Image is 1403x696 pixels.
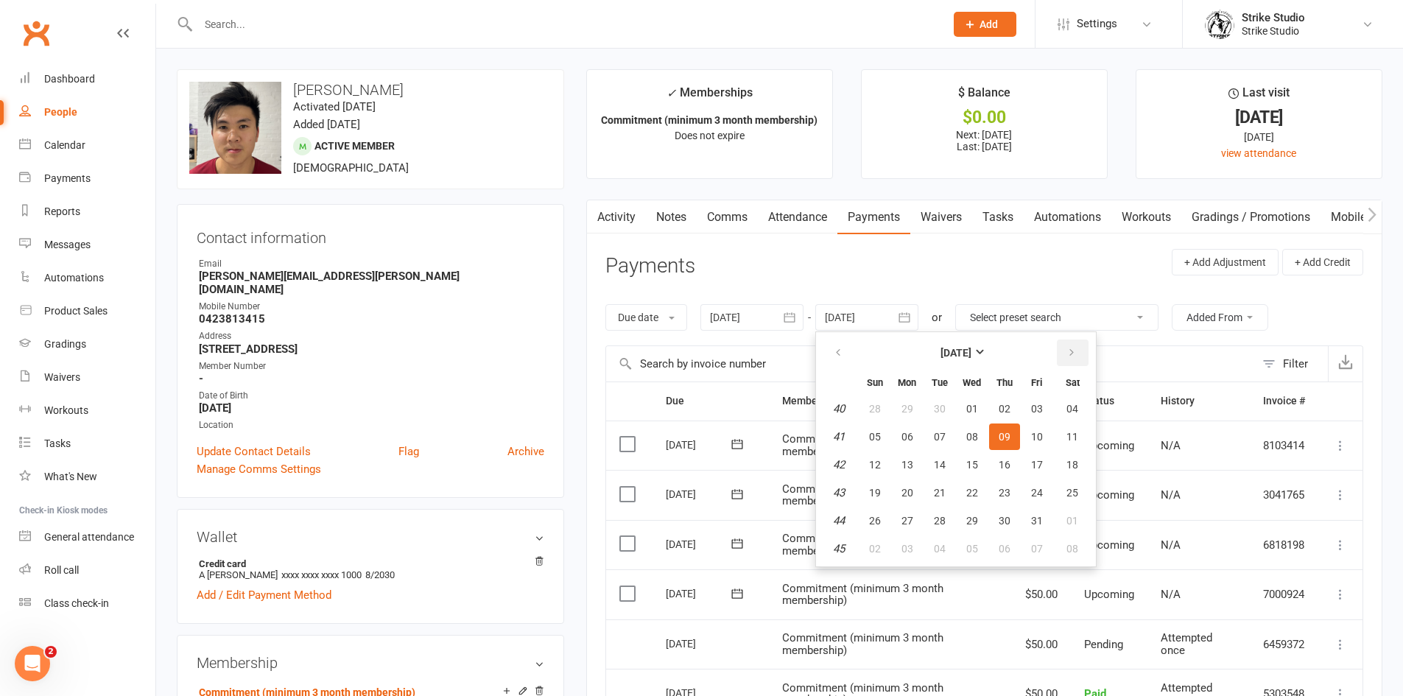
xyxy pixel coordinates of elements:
div: Tasks [44,437,71,449]
button: 04 [924,535,955,562]
div: Class check-in [44,597,109,609]
time: Added [DATE] [293,118,360,131]
span: 23 [999,487,1010,499]
a: Dashboard [19,63,155,96]
a: view attendance [1221,147,1296,159]
button: 12 [859,451,890,478]
button: 19 [859,479,890,506]
span: Upcoming [1084,439,1134,452]
button: 18 [1054,451,1091,478]
span: 03 [1031,403,1043,415]
div: Calendar [44,139,85,151]
span: Commitment (minimum 3 month membership) [782,482,943,508]
input: Search by invoice number [606,346,1255,382]
span: 30 [999,515,1010,527]
a: Payments [19,162,155,195]
div: Workouts [44,404,88,416]
span: N/A [1161,588,1181,601]
button: 13 [892,451,923,478]
span: Upcoming [1084,488,1134,502]
button: 04 [1054,396,1091,422]
button: 10 [1022,423,1052,450]
strong: [STREET_ADDRESS] [199,342,544,356]
div: Email [199,257,544,271]
strong: [DATE] [199,401,544,415]
button: 23 [989,479,1020,506]
div: [DATE] [1150,129,1368,145]
div: Strike Studio [1242,24,1305,38]
a: People [19,96,155,129]
span: 02 [999,403,1010,415]
button: 21 [924,479,955,506]
button: 17 [1022,451,1052,478]
button: 25 [1054,479,1091,506]
button: 28 [924,507,955,534]
strong: 0423813415 [199,312,544,326]
em: 43 [833,486,845,499]
h3: Payments [605,255,695,278]
span: 01 [966,403,978,415]
span: 25 [1066,487,1078,499]
a: Product Sales [19,295,155,328]
span: Upcoming [1084,538,1134,552]
th: Due [653,382,769,420]
td: 6818198 [1250,520,1318,570]
a: Automations [1024,200,1111,234]
small: Friday [1031,377,1042,388]
span: 31 [1031,515,1043,527]
em: 41 [833,430,845,443]
span: 16 [999,459,1010,471]
a: Clubworx [18,15,54,52]
button: 03 [1022,396,1052,422]
div: Reports [44,205,80,217]
img: thumb_image1723780799.png [1205,10,1234,39]
span: Attempted once [1161,631,1212,657]
span: Commitment (minimum 3 month membership) [782,532,943,558]
div: Roll call [44,564,79,576]
td: $50.00 [1008,569,1071,619]
a: Tasks [19,427,155,460]
button: Added From [1172,304,1268,331]
button: 29 [957,507,988,534]
div: Last visit [1228,83,1290,110]
span: 2 [45,646,57,658]
button: Due date [605,304,687,331]
div: $ Balance [958,83,1010,110]
span: 04 [1066,403,1078,415]
button: 05 [957,535,988,562]
span: Pending [1084,638,1123,651]
div: Waivers [44,371,80,383]
button: 05 [859,423,890,450]
a: Add / Edit Payment Method [197,586,331,604]
span: 09 [999,431,1010,443]
button: 11 [1054,423,1091,450]
a: What's New [19,460,155,493]
strong: Commitment (minimum 3 month membership) [601,114,817,126]
span: 14 [934,459,946,471]
a: Update Contact Details [197,443,311,460]
time: Activated [DATE] [293,100,376,113]
span: 06 [901,431,913,443]
span: 11 [1066,431,1078,443]
div: Location [199,418,544,432]
span: 27 [901,515,913,527]
button: Filter [1255,346,1328,382]
a: Mobile App [1321,200,1400,234]
span: 19 [869,487,881,499]
a: Waivers [910,200,972,234]
button: Add [954,12,1016,37]
small: Thursday [996,377,1013,388]
button: 06 [892,423,923,450]
strong: [DATE] [940,347,971,359]
a: Waivers [19,361,155,394]
small: Tuesday [932,377,948,388]
span: N/A [1161,439,1181,452]
span: 05 [966,543,978,555]
div: What's New [44,471,97,482]
button: 06 [989,535,1020,562]
span: 20 [901,487,913,499]
input: Search... [194,14,935,35]
span: 08 [966,431,978,443]
div: Address [199,329,544,343]
a: Gradings / Promotions [1181,200,1321,234]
